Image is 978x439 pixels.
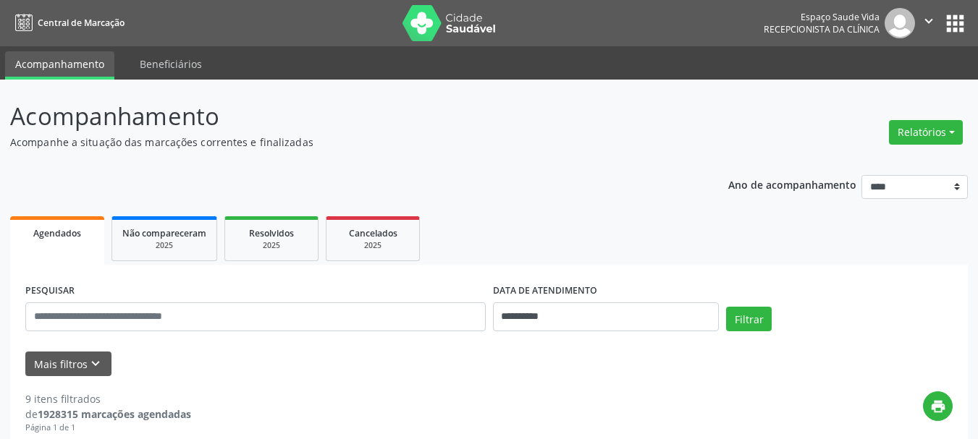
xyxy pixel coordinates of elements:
a: Beneficiários [130,51,212,77]
strong: 1928315 marcações agendadas [38,407,191,421]
label: DATA DE ATENDIMENTO [493,280,597,302]
div: 2025 [122,240,206,251]
p: Ano de acompanhamento [728,175,856,193]
div: 2025 [235,240,308,251]
button: Relatórios [889,120,963,145]
button: Mais filtroskeyboard_arrow_down [25,351,111,377]
span: Cancelados [349,227,397,239]
i:  [921,13,937,29]
div: 2025 [337,240,409,251]
div: Página 1 de 1 [25,422,191,434]
i: keyboard_arrow_down [88,356,104,372]
span: Recepcionista da clínica [764,23,880,35]
button: Filtrar [726,307,772,331]
img: img [885,8,915,38]
span: Central de Marcação [38,17,125,29]
div: 9 itens filtrados [25,391,191,406]
p: Acompanhe a situação das marcações correntes e finalizadas [10,135,680,150]
button: apps [943,11,968,36]
a: Central de Marcação [10,11,125,35]
span: Resolvidos [249,227,294,239]
span: Agendados [33,227,81,239]
button:  [915,8,943,38]
span: Não compareceram [122,227,206,239]
button: print [923,391,953,421]
label: PESQUISAR [25,280,75,302]
i: print [930,398,946,414]
div: Espaço Saude Vida [764,11,880,23]
p: Acompanhamento [10,98,680,135]
div: de [25,406,191,422]
a: Acompanhamento [5,51,114,80]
